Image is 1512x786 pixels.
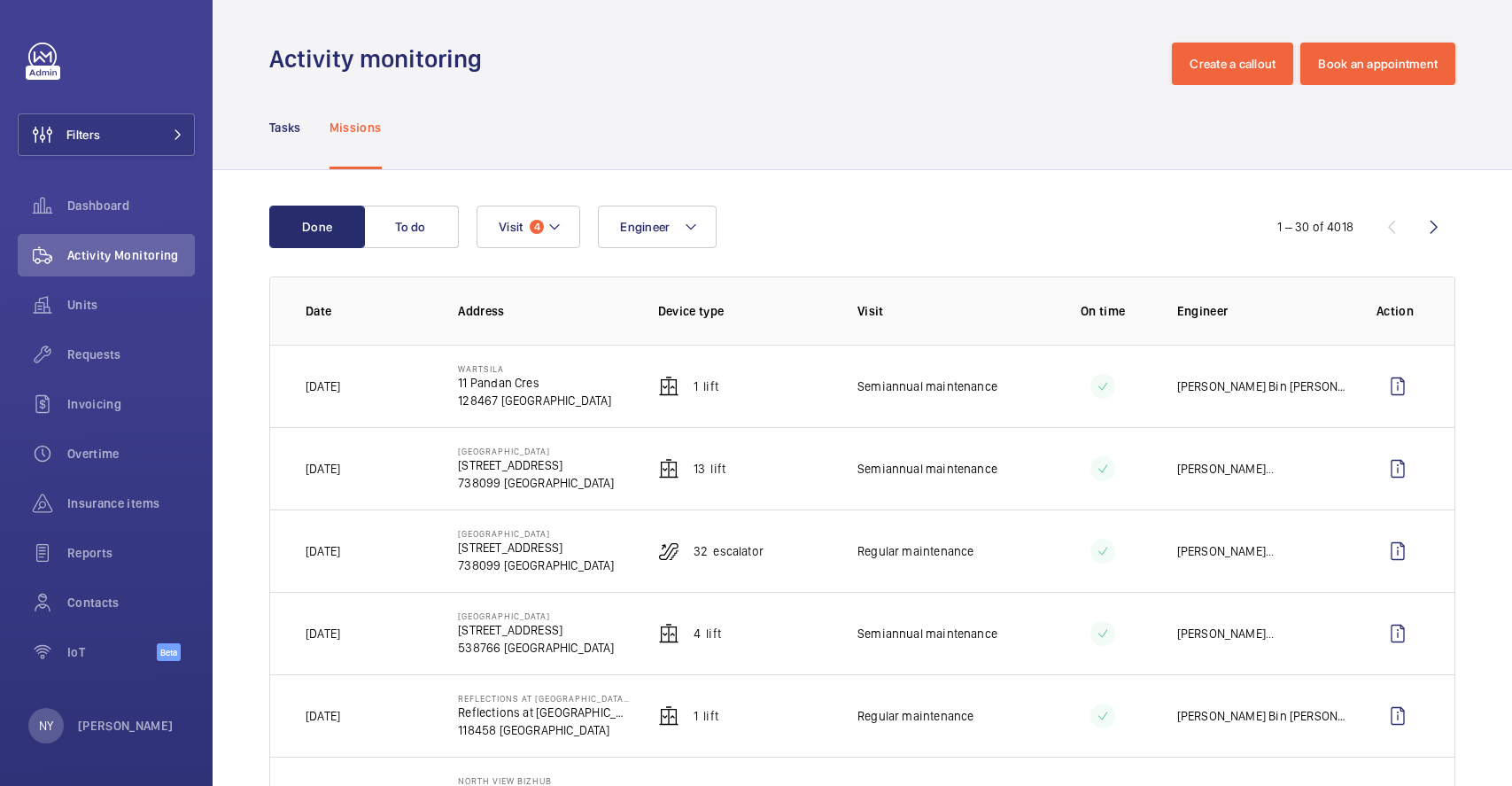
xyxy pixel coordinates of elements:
[1177,460,1275,478] div: ...
[857,460,997,478] p: Semiannual maintenance
[458,392,611,409] p: 128467 [GEOGRAPHIC_DATA]
[694,460,725,478] p: 13 Lift
[458,721,629,739] p: 118458 [GEOGRAPHIC_DATA]
[67,544,195,562] span: Reports
[530,220,544,234] span: 4
[157,643,181,661] span: Beta
[269,43,492,75] h1: Activity monitoring
[658,541,679,562] img: escalator.svg
[598,206,717,248] button: Engineer
[694,625,721,642] p: 4 Lift
[306,377,340,395] p: [DATE]
[458,302,629,320] p: Address
[458,363,611,374] p: Wartsila
[458,556,614,574] p: 738099 [GEOGRAPHIC_DATA]
[1177,377,1348,395] p: [PERSON_NAME] Bin [PERSON_NAME]
[67,346,195,363] span: Requests
[306,302,430,320] p: Date
[1172,43,1293,85] button: Create a callout
[458,611,614,621] p: [GEOGRAPHIC_DATA]
[1376,302,1419,320] p: Action
[306,460,340,478] p: [DATE]
[67,197,195,214] span: Dashboard
[78,717,174,735] p: [PERSON_NAME]
[67,395,195,413] span: Invoicing
[1177,542,1275,560] div: ...
[620,220,670,234] span: Engineer
[269,206,365,248] button: Done
[477,206,580,248] button: Visit4
[1177,542,1266,560] p: [PERSON_NAME]
[458,474,614,492] p: 738099 [GEOGRAPHIC_DATA]
[458,775,614,786] p: North View Bizhub
[857,542,973,560] p: Regular maintenance
[857,625,997,642] p: Semiannual maintenance
[658,705,679,727] img: elevator.svg
[1177,302,1348,320] p: Engineer
[658,623,679,644] img: elevator.svg
[458,374,611,392] p: 11 Pandan Cres
[306,542,340,560] p: [DATE]
[458,528,614,539] p: [GEOGRAPHIC_DATA]
[857,302,1028,320] p: Visit
[67,445,195,463] span: Overtime
[39,717,53,735] p: NY
[67,643,157,661] span: IoT
[694,707,718,725] p: 1 Lift
[458,693,629,704] p: REFLECTIONS AT [GEOGRAPHIC_DATA][PERSON_NAME] (RBC)
[658,376,679,397] img: elevator.svg
[67,494,195,512] span: Insurance items
[499,220,523,234] span: Visit
[857,707,973,725] p: Regular maintenance
[1300,43,1455,85] button: Book an appointment
[458,621,614,639] p: [STREET_ADDRESS]
[1177,460,1266,478] p: [PERSON_NAME]
[1177,625,1266,642] p: [PERSON_NAME]
[458,704,629,721] p: Reflections at [GEOGRAPHIC_DATA][PERSON_NAME]
[458,639,614,657] p: 538766 [GEOGRAPHIC_DATA]
[330,119,382,136] p: Missions
[67,246,195,264] span: Activity Monitoring
[363,206,459,248] button: To do
[658,458,679,479] img: elevator.svg
[458,456,614,474] p: [STREET_ADDRESS]
[18,113,195,156] button: Filters
[1277,218,1353,236] div: 1 – 30 of 4018
[269,119,301,136] p: Tasks
[458,446,614,456] p: [GEOGRAPHIC_DATA]
[67,296,195,314] span: Units
[1177,707,1348,725] p: [PERSON_NAME] Bin [PERSON_NAME]
[306,625,340,642] p: [DATE]
[66,126,100,144] span: Filters
[1177,625,1275,642] div: ...
[694,542,764,560] p: 32 Escalator
[67,594,195,611] span: Contacts
[857,377,997,395] p: Semiannual maintenance
[694,377,718,395] p: 1 Lift
[306,707,340,725] p: [DATE]
[458,539,614,556] p: [STREET_ADDRESS]
[658,302,829,320] p: Device type
[1057,302,1148,320] p: On time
